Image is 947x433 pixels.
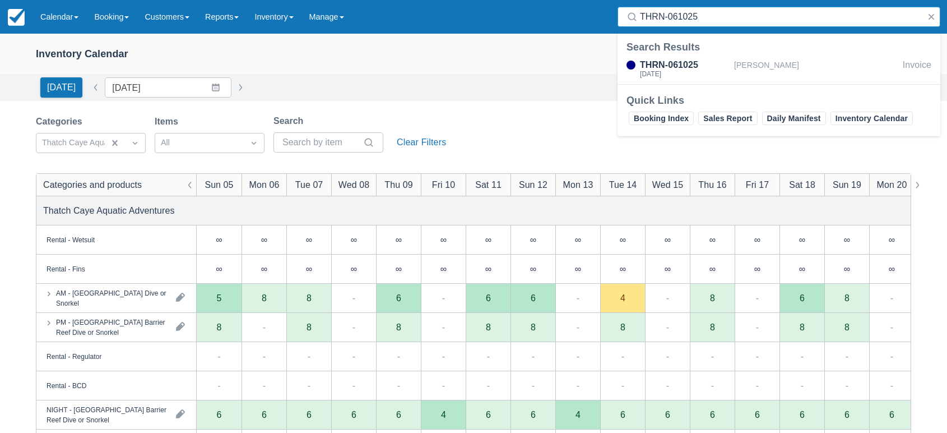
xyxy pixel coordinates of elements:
[800,293,805,302] div: 6
[629,112,694,125] a: Booking Index
[510,400,555,430] div: 6
[466,255,510,284] div: ∞
[306,264,312,273] div: ∞
[205,178,233,191] div: Sun 05
[392,132,451,153] button: Clear Filters
[698,112,757,125] a: Sales Report
[129,137,141,149] span: Dropdown icon
[442,379,445,392] div: -
[351,264,357,273] div: ∞
[217,323,222,331] div: 8
[56,317,167,337] div: PM - [GEOGRAPHIC_DATA] Barrier Reef Dive or Snorkel
[600,225,645,255] div: ∞
[487,349,490,363] div: -
[890,320,893,334] div: -
[263,379,266,392] div: -
[889,410,894,419] div: 6
[376,225,421,255] div: ∞
[746,178,769,191] div: Fri 17
[666,349,669,363] div: -
[844,264,850,273] div: ∞
[519,178,547,191] div: Sun 12
[273,114,308,128] label: Search
[475,178,502,191] div: Sat 11
[801,349,804,363] div: -
[510,225,555,255] div: ∞
[262,410,267,419] div: 6
[711,349,714,363] div: -
[376,400,421,430] div: 6
[486,323,491,331] div: 8
[618,58,940,80] a: THRN-061025[DATE][PERSON_NAME]Invoice
[531,323,536,331] div: 8
[609,178,637,191] div: Tue 14
[532,349,535,363] div: -
[331,225,376,255] div: ∞
[248,137,259,149] span: Dropdown icon
[530,264,536,273] div: ∞
[844,410,849,419] div: 6
[824,400,869,430] div: 6
[645,255,690,284] div: ∞
[756,291,759,305] div: -
[735,225,779,255] div: ∞
[577,291,579,305] div: -
[869,400,914,430] div: 6
[789,178,815,191] div: Sat 18
[735,255,779,284] div: ∞
[801,379,804,392] div: -
[531,410,536,419] div: 6
[242,225,286,255] div: ∞
[307,293,312,302] div: 8
[846,349,848,363] div: -
[197,225,242,255] div: ∞
[903,58,931,80] div: Invoice
[665,235,671,244] div: ∞
[645,225,690,255] div: ∞
[735,400,779,430] div: 6
[844,293,849,302] div: 8
[626,40,931,54] div: Search Results
[352,349,355,363] div: -
[756,320,759,334] div: -
[666,291,669,305] div: -
[877,178,907,191] div: Mon 20
[645,400,690,430] div: 6
[665,410,670,419] div: 6
[47,234,95,245] div: Rental - Wetsuit
[563,178,593,191] div: Mon 13
[466,400,510,430] div: 6
[532,379,535,392] div: -
[442,320,445,334] div: -
[441,410,446,419] div: 4
[510,255,555,284] div: ∞
[485,264,491,273] div: ∞
[397,349,400,363] div: -
[824,225,869,255] div: ∞
[217,349,220,363] div: -
[710,410,715,419] div: 6
[286,400,331,430] div: 6
[698,178,726,191] div: Thu 16
[755,410,760,419] div: 6
[351,410,356,419] div: 6
[306,235,312,244] div: ∞
[105,77,231,98] input: Date
[800,323,805,331] div: 8
[600,400,645,430] div: 6
[620,293,625,302] div: 4
[331,400,376,430] div: 6
[421,255,466,284] div: ∞
[249,178,280,191] div: Mon 06
[600,255,645,284] div: ∞
[844,323,849,331] div: 8
[890,379,893,392] div: -
[308,349,310,363] div: -
[799,235,805,244] div: ∞
[754,235,760,244] div: ∞
[338,178,369,191] div: Wed 08
[486,293,491,302] div: 6
[709,235,716,244] div: ∞
[621,379,624,392] div: -
[396,410,401,419] div: 6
